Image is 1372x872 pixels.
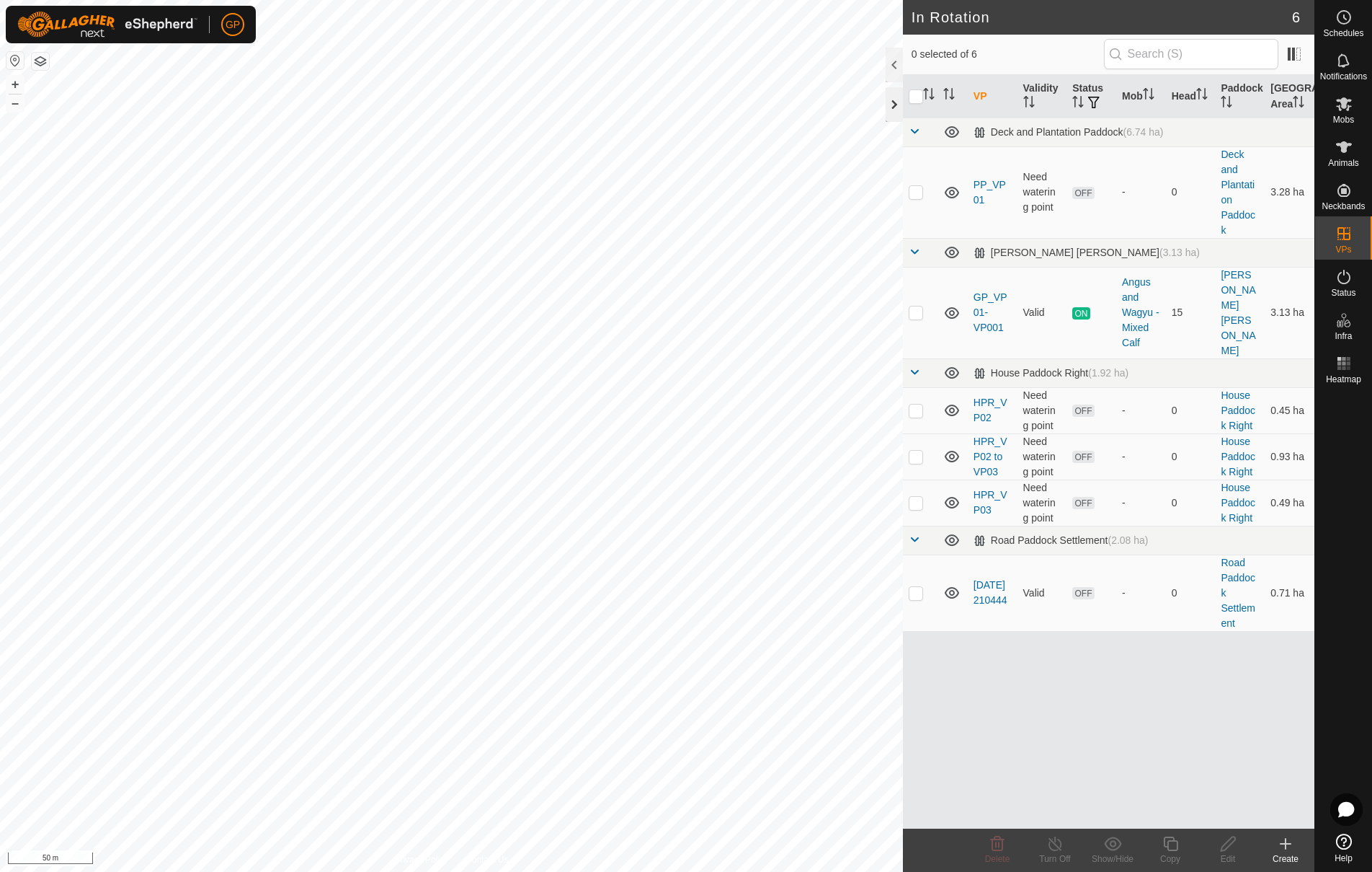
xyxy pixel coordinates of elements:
[1265,555,1314,631] td: 0.71 ha
[1072,307,1090,320] span: ON
[1026,853,1084,866] div: Turn Off
[943,90,955,102] p-sorticon: Activate to sort
[1143,90,1154,102] p-sorticon: Activate to sort
[1293,98,1304,110] p-sorticon: Activate to sort
[1122,449,1160,464] div: -
[1315,828,1372,868] a: Help
[1265,75,1314,118] th: [GEOGRAPHIC_DATA] Area
[1215,75,1265,118] th: Paddock
[985,854,1010,864] span: Delete
[1322,202,1365,211] span: Neckbands
[1221,269,1255,356] a: [PERSON_NAME] [PERSON_NAME]
[6,94,24,112] button: –
[923,90,935,102] p-sorticon: Activate to sort
[1166,146,1216,238] td: 0
[1320,72,1367,81] span: Notifications
[1166,433,1216,480] td: 0
[1066,75,1116,118] th: Status
[1072,451,1094,463] span: OFF
[1166,480,1216,526] td: 0
[1335,854,1353,863] span: Help
[1265,146,1314,238] td: 3.28 ha
[1221,557,1255,629] a: Road Paddock Settlement
[1072,98,1084,110] p-sorticon: Activate to sort
[1017,433,1067,480] td: Need watering point
[1221,389,1255,431] a: House Paddock Right
[1221,436,1255,477] a: House Paddock Right
[1072,497,1094,509] span: OFF
[1166,267,1216,358] td: 15
[1017,387,1067,433] td: Need watering point
[1323,29,1363,38] span: Schedules
[974,579,1007,606] a: [DATE] 210444
[1017,146,1067,238] td: Need watering point
[1072,405,1094,417] span: OFF
[1335,332,1352,340] span: Infra
[974,291,1007,333] a: GP_VP01-VP001
[1328,159,1359,167] span: Animals
[1108,534,1148,546] span: (2.08 ha)
[1104,39,1278,69] input: Search (S)
[1023,98,1035,110] p-sorticon: Activate to sort
[1166,387,1216,433] td: 0
[1292,6,1300,28] span: 6
[1265,387,1314,433] td: 0.45 ha
[1333,115,1354,124] span: Mobs
[1221,98,1232,110] p-sorticon: Activate to sort
[1159,247,1200,258] span: (3.13 ha)
[974,247,1200,259] div: [PERSON_NAME] [PERSON_NAME]
[465,853,508,866] a: Contact Us
[32,53,49,70] button: Map Layers
[6,76,24,93] button: +
[912,9,1292,26] h2: In Rotation
[1257,853,1314,866] div: Create
[1017,75,1067,118] th: Validity
[1265,267,1314,358] td: 3.13 ha
[1141,853,1199,866] div: Copy
[1166,75,1216,118] th: Head
[1072,187,1094,199] span: OFF
[974,397,1007,423] a: HPR_VP02
[912,47,1104,62] span: 0 selected of 6
[1196,90,1208,102] p-sorticon: Activate to sort
[226,17,240,32] span: GP
[1116,75,1166,118] th: Mob
[1326,375,1361,384] span: Heatmap
[974,367,1128,379] div: House Paddock Right
[6,52,24,69] button: Reset Map
[974,436,1007,477] a: HPR_VP02 to VP03
[974,534,1149,547] div: Road Paddock Settlement
[1072,587,1094,599] span: OFF
[1199,853,1257,866] div: Edit
[1221,482,1255,524] a: House Paddock Right
[974,126,1164,138] div: Deck and Plantation Paddock
[1122,403,1160,418] div: -
[1331,289,1355,297] span: Status
[17,12,197,38] img: Gallagher Logo
[1335,245,1351,254] span: VPs
[974,489,1007,516] a: HPR_VP03
[1123,126,1164,138] span: (6.74 ha)
[1017,267,1067,358] td: Valid
[1265,433,1314,480] td: 0.93 ha
[1166,555,1216,631] td: 0
[1017,480,1067,526] td: Need watering point
[394,853,448,866] a: Privacy Policy
[1088,367,1128,379] span: (1.92 ha)
[974,179,1006,206] a: PP_VP01
[1265,480,1314,526] td: 0.49 ha
[1221,149,1255,236] a: Deck and Plantation Paddock
[1017,555,1067,631] td: Valid
[1122,185,1160,200] div: -
[1084,853,1141,866] div: Show/Hide
[968,75,1017,118] th: VP
[1122,496,1160,511] div: -
[1122,586,1160,601] div: -
[1122,275,1160,351] div: Angus and Wagyu - Mixed Calf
